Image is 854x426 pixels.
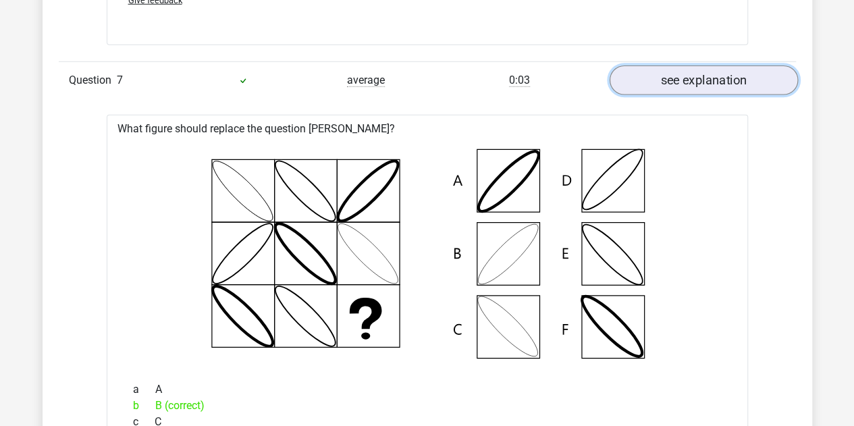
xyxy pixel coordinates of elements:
[609,65,797,95] a: see explanation
[509,74,530,87] span: 0:03
[69,72,117,88] span: Question
[347,74,385,87] span: average
[133,381,155,398] span: a
[123,398,732,414] div: B (correct)
[133,398,155,414] span: b
[123,381,732,398] div: A
[117,74,123,86] span: 7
